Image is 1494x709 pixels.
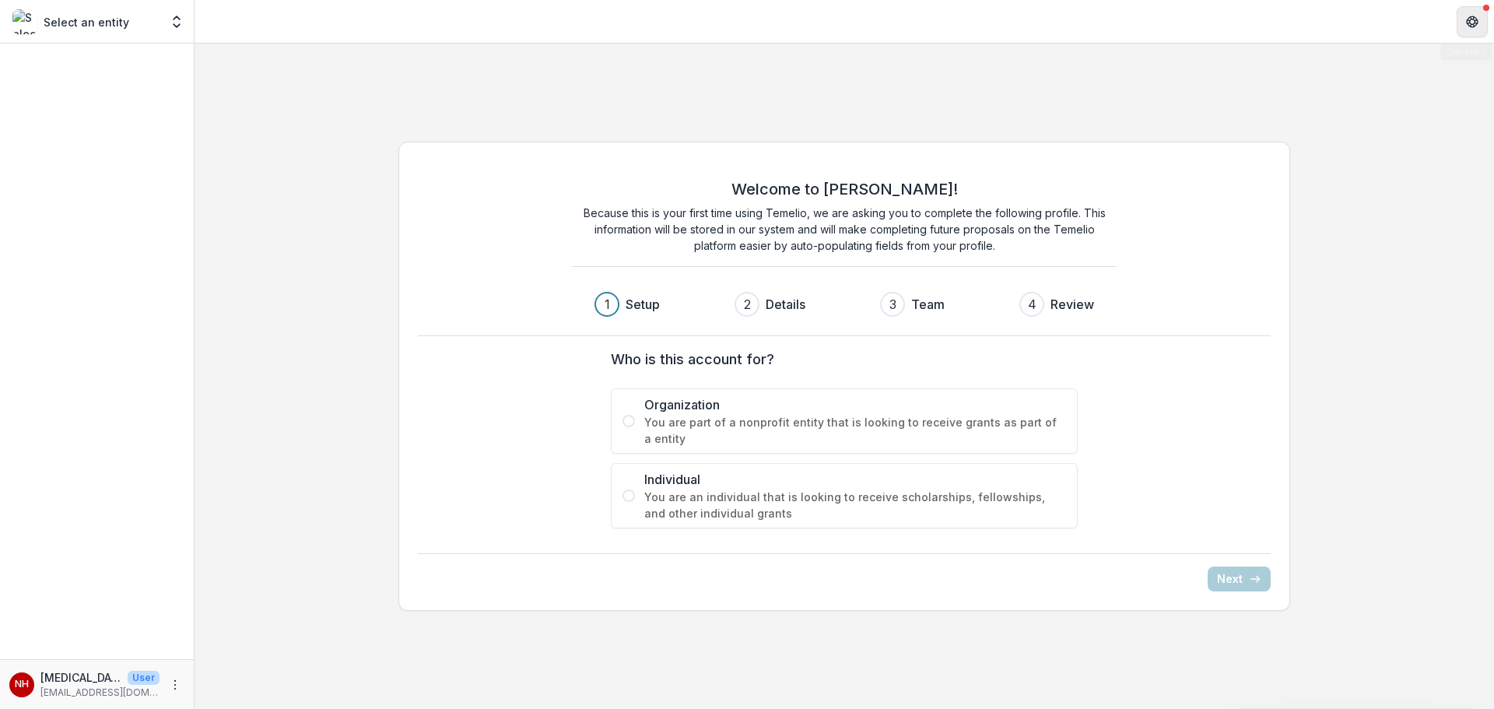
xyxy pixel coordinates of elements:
[572,205,1117,254] p: Because this is your first time using Temelio, we are asking you to complete the following profil...
[766,295,805,314] h3: Details
[12,9,37,34] img: Select an entity
[40,669,121,686] p: [MEDICAL_DATA][PERSON_NAME]
[731,180,958,198] h2: Welcome to [PERSON_NAME]!
[605,295,610,314] div: 1
[644,470,1066,489] span: Individual
[611,349,1068,370] label: Who is this account for?
[911,295,945,314] h3: Team
[744,295,751,314] div: 2
[44,14,129,30] p: Select an entity
[128,671,160,685] p: User
[594,292,1094,317] div: Progress
[644,395,1066,414] span: Organization
[1457,6,1488,37] button: Get Help
[644,414,1066,447] span: You are part of a nonprofit entity that is looking to receive grants as part of a entity
[889,295,896,314] div: 3
[40,686,160,700] p: [EMAIL_ADDRESS][DOMAIN_NAME]
[1028,295,1036,314] div: 4
[15,679,29,690] div: Nikita Harris
[1050,295,1094,314] h3: Review
[1208,567,1271,591] button: Next
[626,295,660,314] h3: Setup
[166,6,188,37] button: Open entity switcher
[644,489,1066,521] span: You are an individual that is looking to receive scholarships, fellowships, and other individual ...
[166,676,184,694] button: More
